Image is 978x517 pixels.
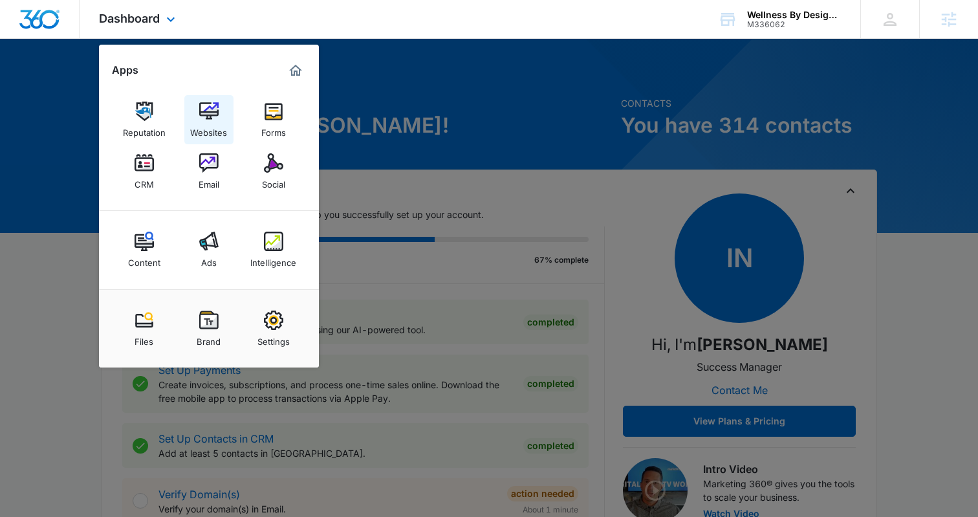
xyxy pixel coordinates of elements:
a: CRM [120,147,169,196]
div: Brand [197,330,221,347]
div: Email [199,173,219,190]
a: Brand [184,304,234,353]
div: account id [747,20,842,29]
div: Websites [190,121,227,138]
div: Intelligence [250,251,296,268]
div: Content [128,251,160,268]
a: Email [184,147,234,196]
a: Forms [249,95,298,144]
a: Ads [184,225,234,274]
a: Websites [184,95,234,144]
a: Settings [249,304,298,353]
a: Files [120,304,169,353]
a: Marketing 360® Dashboard [285,60,306,81]
h2: Apps [112,64,138,76]
a: Intelligence [249,225,298,274]
a: Content [120,225,169,274]
a: Social [249,147,298,196]
div: Ads [201,251,217,268]
div: Social [262,173,285,190]
div: Settings [257,330,290,347]
div: account name [747,10,842,20]
div: Reputation [123,121,166,138]
div: Files [135,330,153,347]
div: Forms [261,121,286,138]
span: Dashboard [99,12,160,25]
div: CRM [135,173,154,190]
a: Reputation [120,95,169,144]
